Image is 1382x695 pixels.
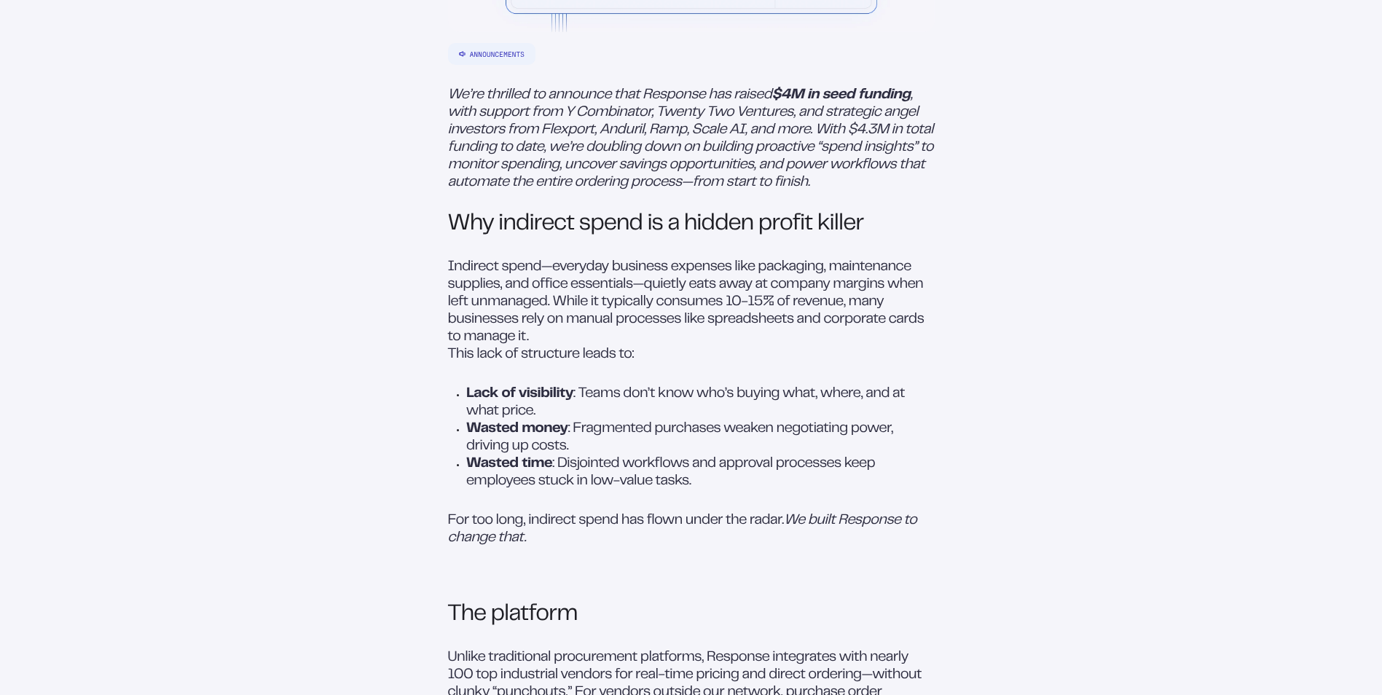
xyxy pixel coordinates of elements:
em: $4M in seed funding [772,89,910,101]
p: Indirect spend—everyday business expenses like packaging, maintenance supplies, and office essent... [448,259,935,346]
p: : Disjointed workflows and approval processes keep employees stuck in low-value tasks. [466,455,935,490]
a: Announcements [448,43,535,65]
h1: Why indirect spend is a hidden profit killer [448,213,935,237]
em: We built Response to change that. [448,514,920,544]
img: Announcements [459,50,466,58]
strong: Wasted time [466,458,552,470]
p: : Fragmented purchases weaken negotiating power, driving up costs. [466,420,935,455]
em: We’re thrilled to announce that Response has raised [448,89,772,101]
strong: Wasted money [466,423,568,435]
strong: Lack of visibility [466,388,573,400]
p: For too long, indirect spend has flown under the radar. [448,512,935,582]
h1: The platform [448,604,935,627]
p: : Teams don’t know who’s buying what, where, and at what price. [466,385,935,420]
p: This lack of structure leads to: [448,346,935,364]
em: , with support from Y Combinator, Twenty Two Ventures, and strategic angel investors from Flexpor... [448,89,936,189]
